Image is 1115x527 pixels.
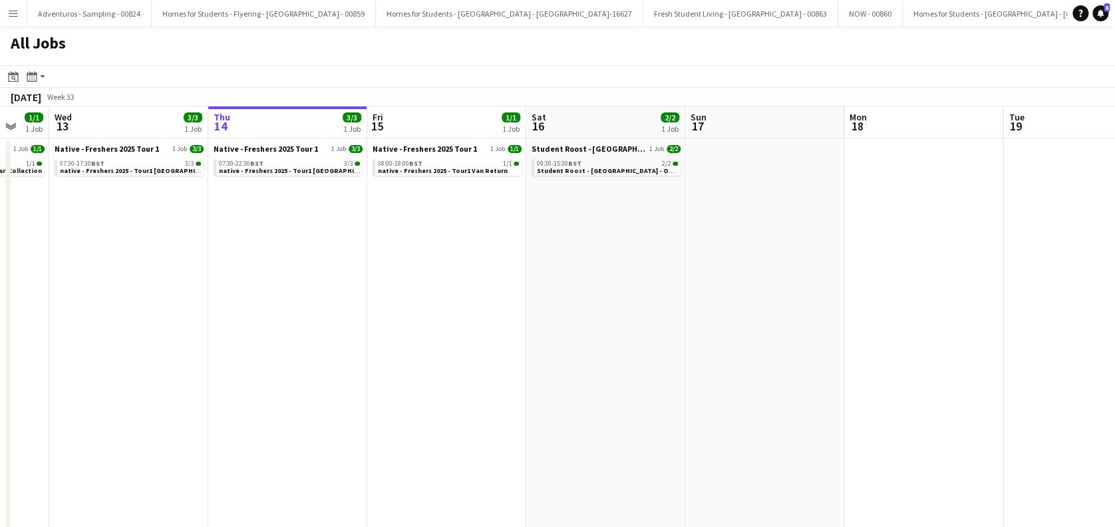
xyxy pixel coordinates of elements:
[838,1,903,27] button: NOW - 00860
[376,1,643,27] button: Homes for Students - [GEOGRAPHIC_DATA] - [GEOGRAPHIC_DATA]-16627
[152,1,376,27] button: Homes for Students - Flyering - [GEOGRAPHIC_DATA] - 00859
[1104,3,1110,12] span: 8
[44,92,77,102] span: Week 33
[27,1,152,27] button: Adventuros - Sampling - 00824
[11,90,41,104] div: [DATE]
[643,1,838,27] button: Fresh Student Living - [GEOGRAPHIC_DATA] - 00863
[1092,5,1108,21] a: 8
